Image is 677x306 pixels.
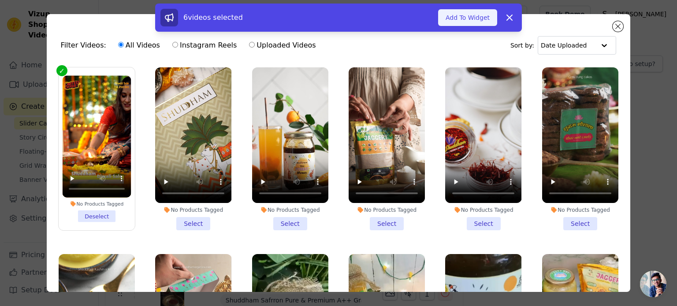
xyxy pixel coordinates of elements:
[118,40,160,51] label: All Videos
[172,40,237,51] label: Instagram Reels
[640,271,666,297] a: Open chat
[349,206,425,214] div: No Products Tagged
[183,13,243,22] span: 6 videos selected
[542,206,618,214] div: No Products Tagged
[249,40,316,51] label: Uploaded Videos
[62,201,131,207] div: No Products Tagged
[155,206,231,214] div: No Products Tagged
[252,206,328,214] div: No Products Tagged
[438,9,497,26] button: Add To Widget
[445,206,521,214] div: No Products Tagged
[61,35,321,55] div: Filter Videos:
[510,36,617,55] div: Sort by:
